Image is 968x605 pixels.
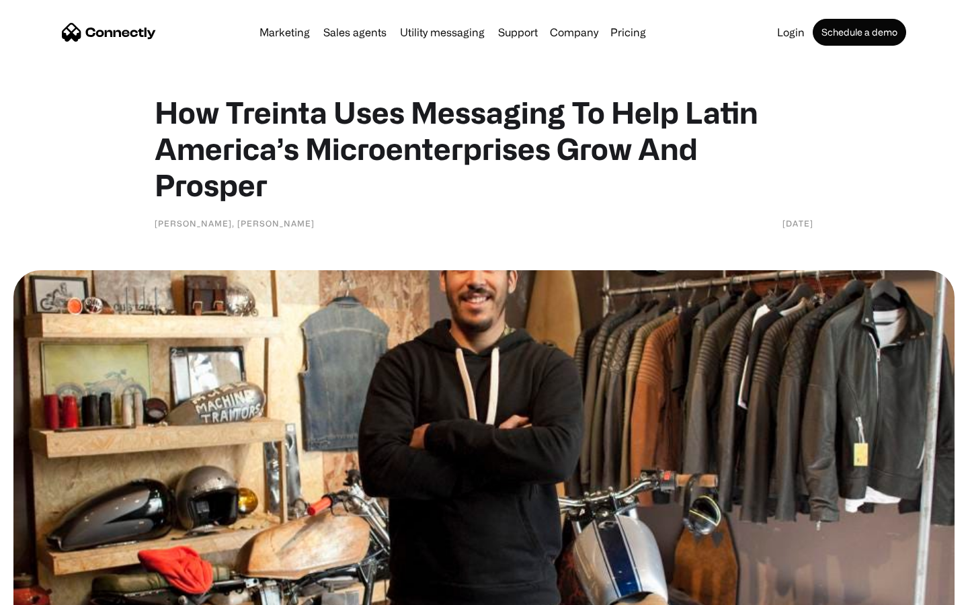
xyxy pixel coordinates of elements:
ul: Language list [27,581,81,600]
a: Sales agents [318,27,392,38]
aside: Language selected: English [13,581,81,600]
a: Marketing [254,27,315,38]
h1: How Treinta Uses Messaging To Help Latin America’s Microenterprises Grow And Prosper [155,94,813,203]
div: [PERSON_NAME], [PERSON_NAME] [155,216,315,230]
a: Schedule a demo [813,19,906,46]
div: [DATE] [782,216,813,230]
a: Pricing [605,27,651,38]
div: Company [550,23,598,42]
a: Login [772,27,810,38]
a: Support [493,27,543,38]
a: Utility messaging [395,27,490,38]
